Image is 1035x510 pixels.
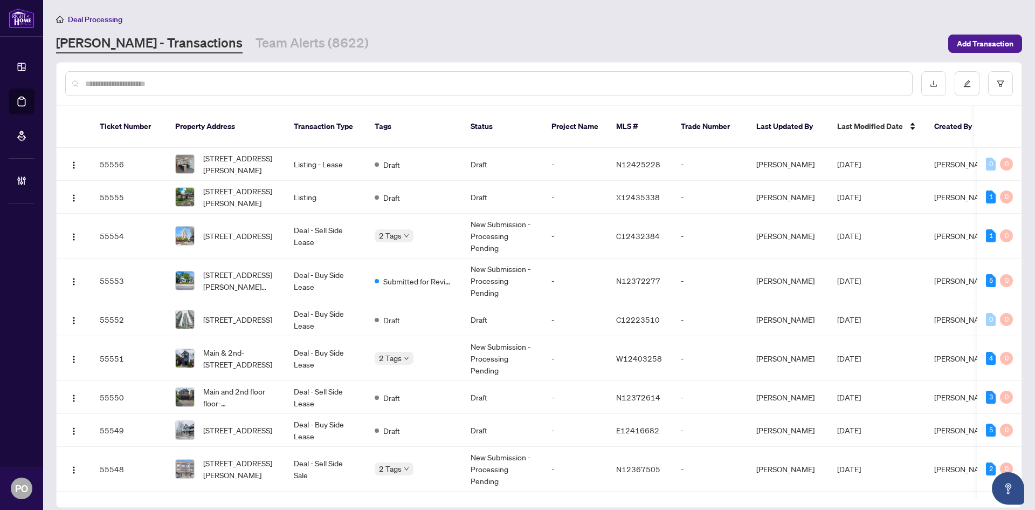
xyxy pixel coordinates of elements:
[379,463,402,475] span: 2 Tags
[672,447,748,492] td: -
[70,161,78,169] img: Logo
[285,303,366,336] td: Deal - Buy Side Lease
[91,336,167,381] td: 55551
[176,188,194,206] img: thumbnail-img
[285,414,366,447] td: Deal - Buy Side Lease
[616,159,660,169] span: N12425228
[462,106,543,148] th: Status
[176,421,194,439] img: thumbnail-img
[543,336,608,381] td: -
[70,355,78,364] img: Logo
[986,229,996,242] div: 1
[934,192,992,202] span: [PERSON_NAME]
[383,425,400,437] span: Draft
[1000,424,1013,437] div: 0
[921,71,946,96] button: download
[934,425,992,435] span: [PERSON_NAME]
[91,148,167,181] td: 55556
[383,192,400,203] span: Draft
[934,231,992,241] span: [PERSON_NAME]
[616,231,660,241] span: C12432384
[65,389,82,406] button: Logo
[379,352,402,364] span: 2 Tags
[203,457,277,481] span: [STREET_ADDRESS][PERSON_NAME]
[70,316,78,325] img: Logo
[203,385,277,409] span: Main and 2nd floor floor-[STREET_ADDRESS][PERSON_NAME]
[91,381,167,414] td: 55550
[934,315,992,324] span: [PERSON_NAME]
[65,272,82,289] button: Logo
[203,346,277,370] span: Main & 2nd-[STREET_ADDRESS]
[91,106,167,148] th: Ticket Number
[837,315,861,324] span: [DATE]
[616,392,660,402] span: N12372614
[988,71,1013,96] button: filter
[56,34,243,53] a: [PERSON_NAME] - Transactions
[997,80,1004,87] span: filter
[748,259,829,303] td: [PERSON_NAME]
[203,314,272,325] span: [STREET_ADDRESS]
[167,106,285,148] th: Property Address
[1000,158,1013,171] div: 0
[65,311,82,328] button: Logo
[672,414,748,447] td: -
[256,34,369,53] a: Team Alerts (8622)
[672,381,748,414] td: -
[379,229,402,242] span: 2 Tags
[285,381,366,414] td: Deal - Sell Side Lease
[366,106,462,148] th: Tags
[672,106,748,148] th: Trade Number
[543,447,608,492] td: -
[65,421,82,439] button: Logo
[462,214,543,259] td: New Submission - Processing Pending
[285,181,366,214] td: Listing
[70,427,78,436] img: Logo
[930,80,937,87] span: download
[203,152,277,176] span: [STREET_ADDRESS][PERSON_NAME]
[91,303,167,336] td: 55552
[91,181,167,214] td: 55555
[963,80,971,87] span: edit
[934,392,992,402] span: [PERSON_NAME]
[608,106,672,148] th: MLS #
[203,424,272,436] span: [STREET_ADDRESS]
[285,447,366,492] td: Deal - Sell Side Sale
[1000,463,1013,475] div: 0
[672,148,748,181] td: -
[65,460,82,478] button: Logo
[65,188,82,206] button: Logo
[672,181,748,214] td: -
[986,274,996,287] div: 5
[672,336,748,381] td: -
[176,460,194,478] img: thumbnail-img
[91,214,167,259] td: 55554
[837,464,861,474] span: [DATE]
[986,424,996,437] div: 5
[748,381,829,414] td: [PERSON_NAME]
[65,155,82,173] button: Logo
[1000,229,1013,242] div: 0
[955,71,979,96] button: edit
[837,231,861,241] span: [DATE]
[748,181,829,214] td: [PERSON_NAME]
[70,466,78,474] img: Logo
[986,191,996,203] div: 1
[70,233,78,241] img: Logo
[383,392,400,404] span: Draft
[70,194,78,202] img: Logo
[748,414,829,447] td: [PERSON_NAME]
[462,447,543,492] td: New Submission - Processing Pending
[404,233,409,239] span: down
[986,463,996,475] div: 2
[616,425,659,435] span: E12416682
[748,148,829,181] td: [PERSON_NAME]
[748,447,829,492] td: [PERSON_NAME]
[285,214,366,259] td: Deal - Sell Side Lease
[56,16,64,23] span: home
[616,276,660,285] span: N12372277
[462,181,543,214] td: Draft
[91,447,167,492] td: 55548
[1000,274,1013,287] div: 0
[65,227,82,244] button: Logo
[176,155,194,173] img: thumbnail-img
